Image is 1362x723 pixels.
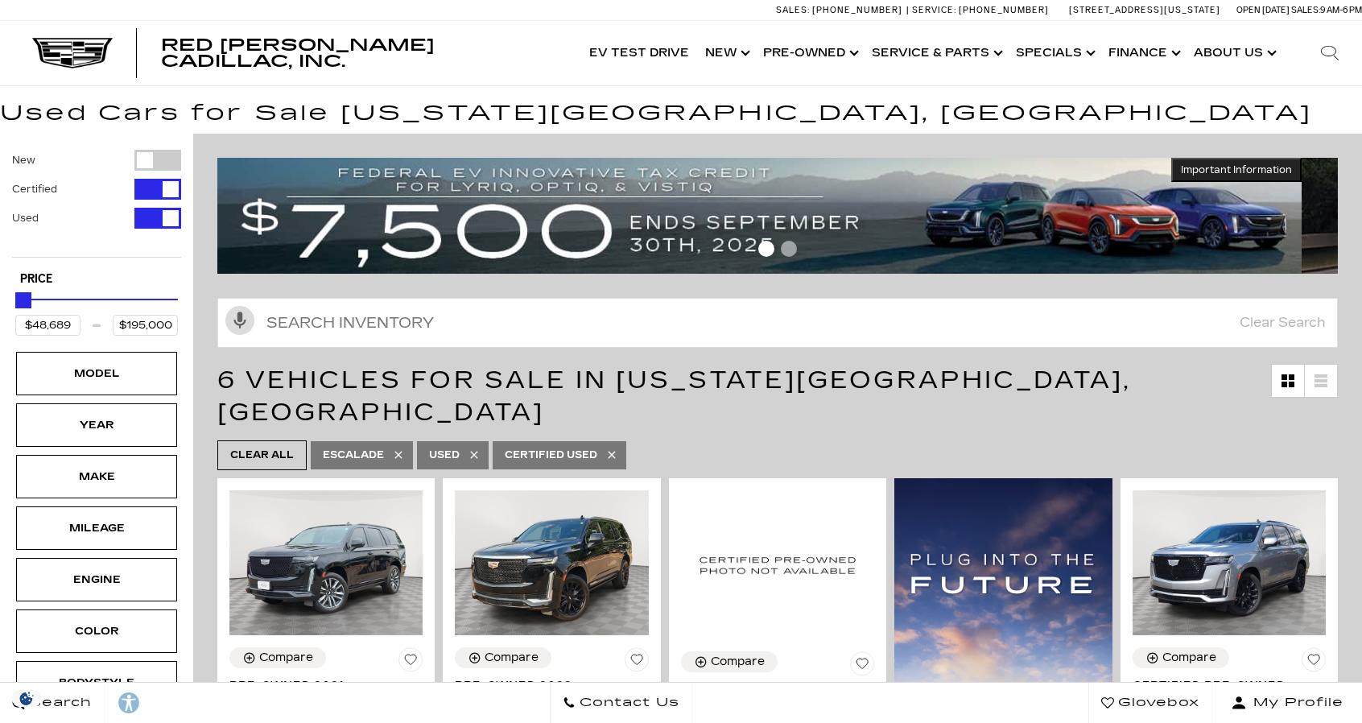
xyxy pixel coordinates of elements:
div: ModelModel [16,352,177,395]
label: Certified [12,181,57,197]
div: Filter by Vehicle Type [12,150,181,257]
a: Contact Us [550,683,692,723]
div: Compare [259,651,313,665]
span: Sales: [776,5,810,15]
div: Price [15,287,178,336]
div: ColorColor [16,609,177,653]
section: Click to Open Cookie Consent Modal [8,690,45,707]
a: Pre-Owned [755,21,864,85]
a: EV Test Drive [581,21,697,85]
label: Used [12,210,39,226]
div: Make [56,468,137,485]
span: Pre-Owned 2021 [229,678,411,694]
a: About Us [1186,21,1282,85]
div: Compare [485,651,539,665]
span: Pre-Owned 2022 [455,678,636,694]
h5: Price [20,272,173,287]
span: 9 AM-6 PM [1320,5,1362,15]
img: Cadillac Dark Logo with Cadillac White Text [32,38,113,68]
div: Mileage [56,519,137,537]
a: Service: [PHONE_NUMBER] [906,6,1053,14]
div: Minimum Price [15,292,31,308]
span: Open [DATE] [1236,5,1290,15]
span: Certified Pre-Owned 2024 [1133,678,1314,710]
div: EngineEngine [16,558,177,601]
div: BodystyleBodystyle [16,661,177,704]
span: Certified Used [505,445,597,465]
button: Open user profile menu [1212,683,1362,723]
div: Compare [711,655,765,669]
button: Compare Vehicle [681,651,778,672]
a: Red [PERSON_NAME] Cadillac, Inc. [161,37,565,69]
div: Color [56,622,137,640]
input: Maximum [113,315,178,336]
button: Compare Vehicle [455,647,551,668]
img: 2024 Cadillac Escalade Sport [1133,490,1326,635]
a: [STREET_ADDRESS][US_STATE] [1069,5,1220,15]
button: Compare Vehicle [1133,647,1229,668]
span: 6 Vehicles for Sale in [US_STATE][GEOGRAPHIC_DATA], [GEOGRAPHIC_DATA] [217,366,1131,427]
a: Glovebox [1088,683,1212,723]
span: [PHONE_NUMBER] [959,5,1049,15]
span: Red [PERSON_NAME] Cadillac, Inc. [161,35,435,71]
div: Engine [56,571,137,589]
a: Finance [1100,21,1186,85]
div: MakeMake [16,455,177,498]
button: Save Vehicle [1302,647,1326,678]
span: Service: [912,5,956,15]
button: Important Information [1171,158,1302,182]
button: Save Vehicle [625,647,649,678]
span: Glovebox [1114,692,1199,714]
svg: Click to toggle on voice search [225,306,254,335]
div: YearYear [16,403,177,447]
img: Opt-Out Icon [8,690,45,707]
span: Sales: [1291,5,1320,15]
button: Save Vehicle [398,647,423,678]
span: Important Information [1181,163,1292,176]
button: Save Vehicle [850,651,874,682]
input: Search Inventory [217,298,1338,348]
img: 2021 Cadillac Escalade Sport Platinum [229,490,423,635]
div: Year [56,416,137,434]
span: Contact Us [576,692,679,714]
span: Go to slide 1 [758,241,774,257]
span: Search [25,692,92,714]
img: vrp-tax-ending-august-version [217,158,1302,274]
span: Escalade [323,445,384,465]
input: Minimum [15,315,80,336]
div: Bodystyle [56,674,137,692]
a: Sales: [PHONE_NUMBER] [776,6,906,14]
a: Service & Parts [864,21,1008,85]
div: Compare [1162,651,1216,665]
div: Model [56,365,137,382]
div: MileageMileage [16,506,177,550]
label: New [12,152,35,168]
button: Compare Vehicle [229,647,326,668]
span: My Profile [1247,692,1343,714]
img: 2022 Cadillac Escalade Premium Luxury [455,490,648,635]
span: Used [429,445,460,465]
span: [PHONE_NUMBER] [812,5,902,15]
a: New [697,21,755,85]
span: Go to slide 2 [781,241,797,257]
span: Clear All [230,445,294,465]
img: 2022 Cadillac Escalade Sport Platinum [681,490,874,639]
a: Specials [1008,21,1100,85]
